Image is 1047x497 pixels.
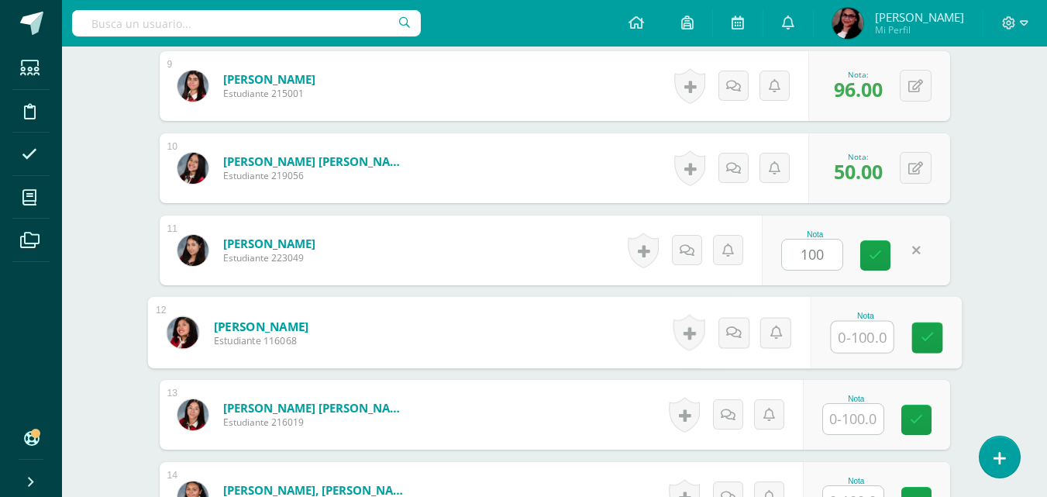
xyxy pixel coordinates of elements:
a: [PERSON_NAME] [PERSON_NAME] [223,400,409,416]
input: 0-100.0 [831,322,893,353]
span: Estudiante 116068 [213,334,308,348]
img: 87988300b0d46a85494586ab4aeac211.png [177,71,208,102]
img: 2b8c679556069cfd82f55283b3469afd.png [177,399,208,430]
a: [PERSON_NAME] [223,236,315,251]
a: [PERSON_NAME] [223,71,315,87]
input: 0-100.0 [823,404,883,434]
span: Estudiante 215001 [223,87,315,100]
span: Estudiante 223049 [223,251,315,264]
div: Nota: [834,151,883,162]
img: 504d9d15f6fac981c2cc75e369591bb6.png [177,153,208,184]
span: Estudiante 219056 [223,169,409,182]
img: 9771ffc3a07823e48b169d66b8f9c3a5.png [167,316,198,348]
span: 96.00 [834,76,883,102]
a: [PERSON_NAME] [213,318,308,334]
img: f7cd66e42de71ccd36878ce1b815523d.png [177,235,208,266]
input: Busca un usuario... [72,10,421,36]
span: Mi Perfil [875,23,964,36]
img: 1f29bb17d9c371b7859f6d82ae88f7d4.png [832,8,863,39]
input: 0-100.0 [782,240,842,270]
div: Nota: [834,69,883,80]
div: Nota [822,477,890,485]
span: Estudiante 216019 [223,416,409,429]
div: Nota [830,312,901,320]
span: [PERSON_NAME] [875,9,964,25]
div: Nota [822,395,890,403]
a: [PERSON_NAME] [PERSON_NAME] [223,154,409,169]
div: Nota [781,230,849,239]
span: 50.00 [834,158,883,185]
